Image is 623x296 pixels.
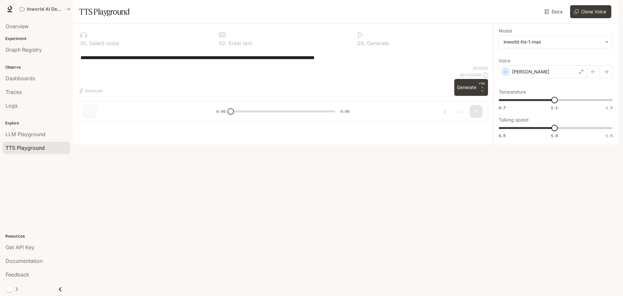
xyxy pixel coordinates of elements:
p: $ 0.000240 [460,72,482,78]
p: Inworld AI Demos [27,6,63,12]
p: [PERSON_NAME] [512,69,549,75]
span: 1.5 [606,105,613,110]
p: Enter text [227,41,252,46]
p: Voice [499,58,510,63]
p: 0 1 . [80,41,88,46]
p: Talking speed [499,118,529,122]
span: 1.0 [551,133,558,138]
p: ⏎ [479,82,485,93]
p: 0 2 . [219,41,227,46]
p: CTRL + [479,82,485,89]
span: 1.1 [551,105,558,110]
p: Generate [365,41,389,46]
span: 0.7 [499,105,506,110]
p: 24 / 1000 [472,65,488,71]
button: All workspaces [17,3,73,16]
div: inworld-tts-1-max [504,39,602,45]
div: inworld-tts-1-max [499,36,612,48]
h1: TTS Playground [79,5,129,18]
button: GenerateCTRL +⏎ [454,79,488,96]
button: Shortcuts [78,85,105,96]
p: Select voice [88,41,119,46]
button: Clone Voice [570,5,611,18]
span: 1.5 [606,133,613,138]
span: 0.5 [499,133,506,138]
p: Temperature [499,90,526,94]
a: Docs [543,5,565,18]
p: Model [499,29,512,33]
p: 0 3 . [357,41,365,46]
